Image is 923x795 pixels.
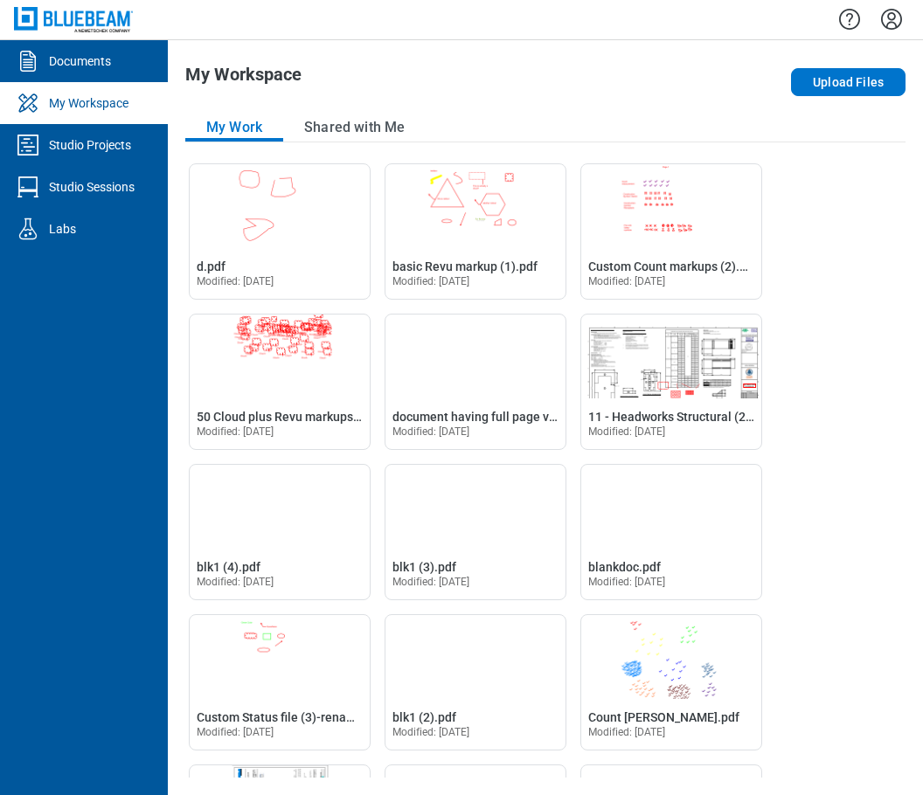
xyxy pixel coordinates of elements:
[392,726,470,738] span: Modified: [DATE]
[580,163,762,300] div: Open Custom Count markups (2).pdf in Editor
[49,136,131,154] div: Studio Projects
[588,710,739,724] span: Count [PERSON_NAME].pdf
[14,131,42,159] svg: Studio Projects
[14,173,42,201] svg: Studio Sessions
[791,68,906,96] button: Upload Files
[197,410,393,424] span: 50 Cloud plus Revu markups (3).pdf
[385,615,566,699] img: blk1 (2).pdf
[14,89,42,117] svg: My Workspace
[49,178,135,196] div: Studio Sessions
[14,215,42,243] svg: Labs
[878,4,906,34] button: Settings
[580,464,762,600] div: Open blankdoc.pdf in Editor
[14,7,133,32] img: Bluebeam, Inc.
[385,163,566,300] div: Open basic Revu markup (1).pdf in Editor
[392,576,470,588] span: Modified: [DATE]
[581,615,761,699] img: Count markup FromRevu.pdf
[49,94,128,112] div: My Workspace
[190,465,370,549] img: blk1 (4).pdf
[49,220,76,238] div: Labs
[197,425,274,438] span: Modified: [DATE]
[588,726,666,738] span: Modified: [DATE]
[580,314,762,450] div: Open 11 - Headworks Structural (2)_rename.pdf in Editor
[197,726,274,738] span: Modified: [DATE]
[190,615,370,699] img: Custom Status file (3)-rename.pdf
[189,614,371,750] div: Open Custom Status file (3)-rename.pdf in Editor
[385,314,566,450] div: Open document having full page viewport scale.pdf in Editor
[392,425,470,438] span: Modified: [DATE]
[392,410,645,424] span: document having full page viewport scale.pdf
[14,47,42,75] svg: Documents
[588,560,661,574] span: blankdoc.pdf
[197,560,260,574] span: blk1 (4).pdf
[581,465,761,549] img: blankdoc.pdf
[190,315,370,398] img: 50 Cloud plus Revu markups (3).pdf
[49,52,111,70] div: Documents
[185,114,283,142] button: My Work
[580,614,762,750] div: Open Count markup FromRevu.pdf in Editor
[588,576,666,588] span: Modified: [DATE]
[197,710,385,724] span: Custom Status file (3)-rename.pdf
[189,464,371,600] div: Open blk1 (4).pdf in Editor
[385,315,566,398] img: document having full page viewport scale.pdf
[197,259,226,273] span: d.pdf
[392,259,538,273] span: basic Revu markup (1).pdf
[189,163,371,300] div: Open d.pdf in Editor
[392,560,456,574] span: blk1 (3).pdf
[581,164,761,248] img: Custom Count markups (2).pdf
[588,275,666,287] span: Modified: [DATE]
[385,465,566,549] img: blk1 (3).pdf
[385,164,566,248] img: basic Revu markup (1).pdf
[581,315,761,398] img: 11 - Headworks Structural (2)_rename.pdf
[588,410,820,424] span: 11 - Headworks Structural (2)_rename.pdf
[190,164,370,248] img: d.pdf
[197,275,274,287] span: Modified: [DATE]
[185,65,302,93] h1: My Workspace
[392,710,456,724] span: blk1 (2).pdf
[189,314,371,450] div: Open 50 Cloud plus Revu markups (3).pdf in Editor
[197,576,274,588] span: Modified: [DATE]
[283,114,426,142] button: Shared with Me
[392,275,470,287] span: Modified: [DATE]
[385,464,566,600] div: Open blk1 (3).pdf in Editor
[588,259,758,273] span: Custom Count markups (2).pdf
[588,425,666,438] span: Modified: [DATE]
[385,614,566,750] div: Open blk1 (2).pdf in Editor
